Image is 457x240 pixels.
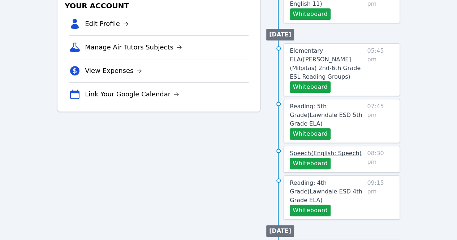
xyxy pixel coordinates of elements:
li: [DATE] [266,225,294,237]
a: Elementary ELA([PERSON_NAME] (Milpitas) 2nd-6th Grade ESL Reading Groups) [290,47,364,81]
span: Reading: 5th Grade ( Lawndale ESD 5th Grade ELA ) [290,103,362,127]
button: Whiteboard [290,158,331,169]
span: Elementary ELA ( [PERSON_NAME] (Milpitas) 2nd-6th Grade ESL Reading Groups ) [290,47,361,80]
span: Speech ( English: Speech ) [290,150,362,157]
a: Reading: 5th Grade(Lawndale ESD 5th Grade ELA) [290,102,364,128]
a: Link Your Google Calendar [85,89,179,99]
button: Whiteboard [290,205,331,216]
span: 07:45 pm [367,102,394,140]
a: View Expenses [85,66,142,76]
span: 08:30 pm [367,149,394,169]
a: Edit Profile [85,19,129,29]
span: 05:45 pm [367,47,394,93]
a: Manage Air Tutors Subjects [85,42,182,52]
button: Whiteboard [290,128,331,140]
button: Whiteboard [290,81,331,93]
li: [DATE] [266,29,294,40]
span: Reading: 4th Grade ( Lawndale ESD 4th Grade ELA ) [290,179,362,204]
a: Speech(English: Speech) [290,149,362,158]
button: Whiteboard [290,8,331,20]
span: 09:15 pm [367,179,394,216]
a: Reading: 4th Grade(Lawndale ESD 4th Grade ELA) [290,179,364,205]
